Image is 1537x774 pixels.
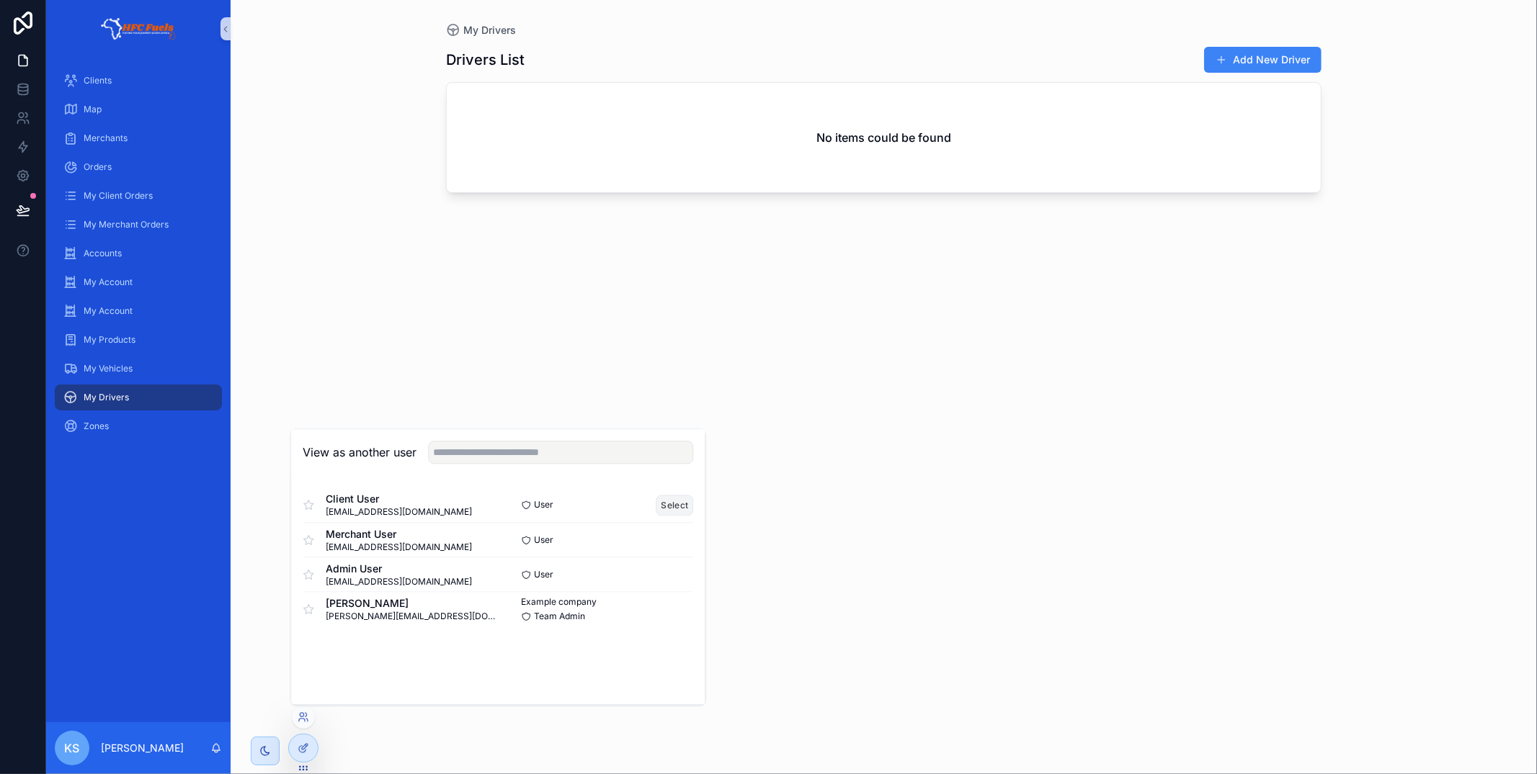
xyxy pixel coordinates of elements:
a: Clients [55,68,222,94]
a: Map [55,96,222,122]
span: KS [65,739,80,757]
span: Zones [84,420,109,432]
a: My Drivers [446,23,516,37]
a: My Account [55,269,222,295]
span: My Merchant Orders [84,219,169,230]
span: My Products [84,334,135,346]
p: [PERSON_NAME] [101,741,184,755]
span: Map [84,104,102,115]
span: [EMAIL_ADDRESS][DOMAIN_NAME] [326,576,472,588]
a: My Vehicles [55,356,222,382]
span: Example company [521,596,597,608]
span: My Vehicles [84,363,133,374]
span: Merchant User [326,527,472,541]
a: Merchants [55,125,222,151]
span: My Client Orders [84,190,153,202]
a: My Merchant Orders [55,212,222,238]
span: [PERSON_NAME] [326,596,498,611]
span: My Drivers [84,392,129,403]
a: Accounts [55,240,222,266]
h1: Drivers List [446,50,525,70]
span: Client User [326,492,472,506]
a: My Client Orders [55,183,222,209]
span: Admin User [326,562,472,576]
button: Add New Driver [1204,47,1322,73]
span: User [534,499,553,510]
span: My Drivers [463,23,516,37]
h2: View as another user [303,444,416,461]
a: My Account [55,298,222,324]
span: [EMAIL_ADDRESS][DOMAIN_NAME] [326,506,472,518]
span: Merchants [84,132,128,144]
button: Select [656,495,694,516]
span: Clients [84,75,112,86]
a: My Products [55,327,222,353]
h2: No items could be found [816,129,951,146]
div: scrollable content [46,58,231,458]
a: Zones [55,413,222,439]
span: User [534,534,553,546]
img: App logo [100,17,177,40]
a: My Drivers [55,384,222,410]
a: Orders [55,154,222,180]
span: Orders [84,161,112,173]
span: User [534,569,553,580]
span: [PERSON_NAME][EMAIL_ADDRESS][DOMAIN_NAME] [326,611,498,622]
span: My Account [84,305,133,317]
span: Accounts [84,248,122,259]
span: [EMAIL_ADDRESS][DOMAIN_NAME] [326,541,472,553]
span: My Account [84,276,133,288]
span: Team Admin [534,611,585,622]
